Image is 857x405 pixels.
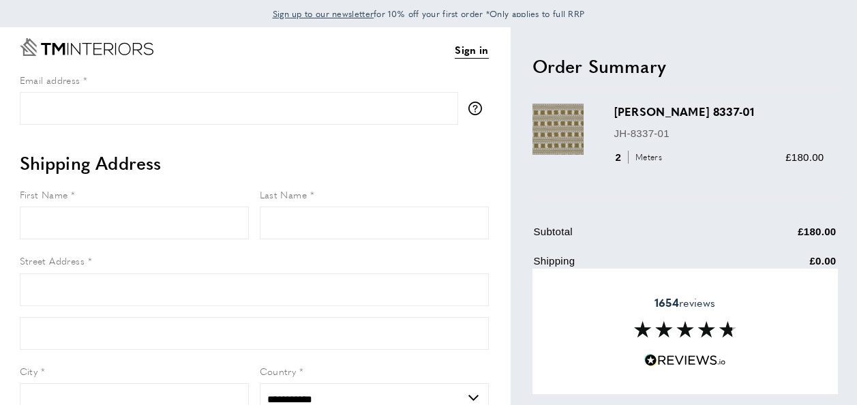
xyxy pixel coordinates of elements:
span: Sign up to our newsletter [273,7,374,20]
td: Shipping [534,253,717,280]
a: Go to Home page [20,38,153,56]
h3: [PERSON_NAME] 8337-01 [614,104,824,119]
span: Country [260,364,297,378]
span: City [20,364,38,378]
span: Last Name [260,187,307,201]
td: £0.00 [717,253,837,280]
a: Sign in [455,42,488,59]
p: JH-8337-01 [614,125,824,142]
h2: Order Summary [532,54,838,78]
span: First Name [20,187,68,201]
img: Reviews.io 5 stars [644,354,726,367]
span: for 10% off your first order *Only applies to full RRP [273,7,585,20]
div: 2 [614,149,667,166]
img: Paxton 8337-01 [532,104,584,155]
strong: 1654 [655,295,679,310]
span: Meters [628,151,665,164]
span: reviews [655,296,715,310]
button: More information [468,102,489,115]
a: Sign up to our newsletter [273,7,374,20]
img: Reviews section [634,321,736,337]
span: Email address [20,73,80,87]
span: Street Address [20,254,85,267]
td: £180.00 [717,224,837,250]
h2: Shipping Address [20,151,489,175]
span: £180.00 [785,151,824,163]
td: Subtotal [534,224,717,250]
